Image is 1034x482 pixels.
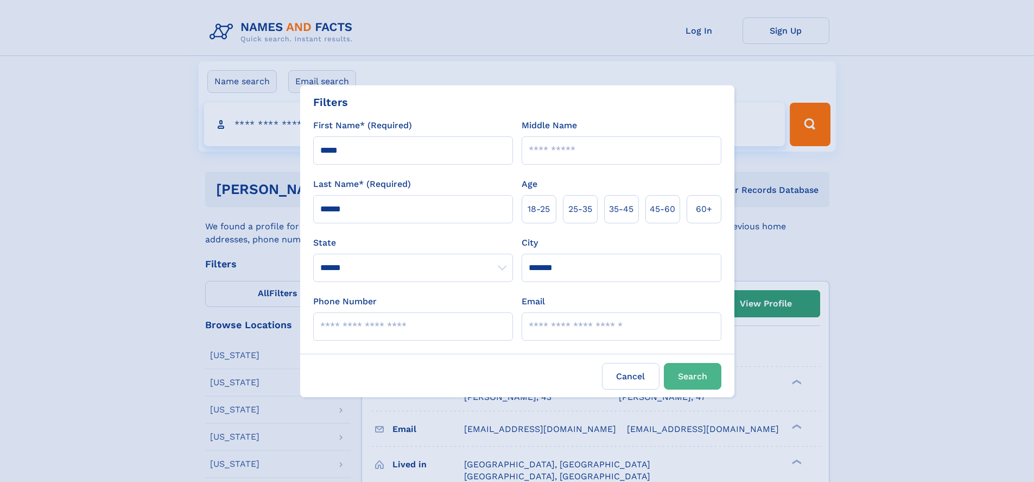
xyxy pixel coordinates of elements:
[313,94,348,110] div: Filters
[602,363,659,390] label: Cancel
[664,363,721,390] button: Search
[522,236,538,249] label: City
[313,178,411,191] label: Last Name* (Required)
[522,295,545,308] label: Email
[696,203,712,216] span: 60+
[609,203,633,216] span: 35‑45
[313,236,513,249] label: State
[568,203,592,216] span: 25‑35
[313,119,412,132] label: First Name* (Required)
[522,119,577,132] label: Middle Name
[522,178,537,191] label: Age
[650,203,675,216] span: 45‑60
[313,295,377,308] label: Phone Number
[528,203,550,216] span: 18‑25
